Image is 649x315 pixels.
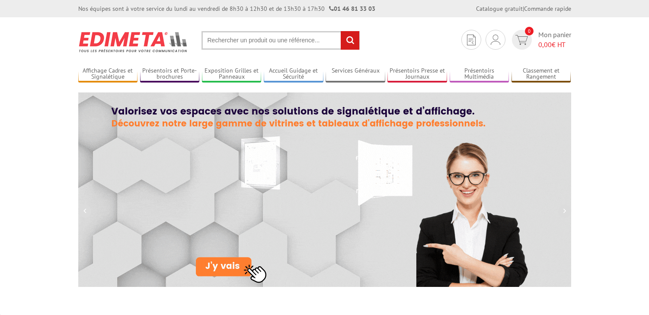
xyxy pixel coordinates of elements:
span: € HT [538,40,571,50]
span: 0 [525,27,534,35]
img: devis rapide [515,35,528,45]
img: Présentoir, panneau, stand - Edimeta - PLV, affichage, mobilier bureau, entreprise [78,26,189,58]
a: Catalogue gratuit [476,5,523,13]
input: rechercher [341,31,359,50]
a: Classement et Rangement [512,67,571,81]
div: | [476,4,571,13]
a: Exposition Grilles et Panneaux [202,67,262,81]
a: Services Généraux [326,67,385,81]
a: Accueil Guidage et Sécurité [264,67,323,81]
a: Affichage Cadres et Signalétique [78,67,138,81]
a: devis rapide 0 Mon panier 0,00€ HT [510,30,571,50]
div: Nos équipes sont à votre service du lundi au vendredi de 8h30 à 12h30 et de 13h30 à 17h30 [78,4,375,13]
a: Commande rapide [524,5,571,13]
span: 0,00 [538,40,552,49]
a: Présentoirs Multimédia [450,67,509,81]
a: Présentoirs Presse et Journaux [387,67,447,81]
a: Présentoirs et Porte-brochures [140,67,200,81]
strong: 01 46 81 33 03 [329,5,375,13]
input: Rechercher un produit ou une référence... [201,31,360,50]
span: Mon panier [538,30,571,50]
img: devis rapide [491,35,500,45]
img: devis rapide [467,35,476,45]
